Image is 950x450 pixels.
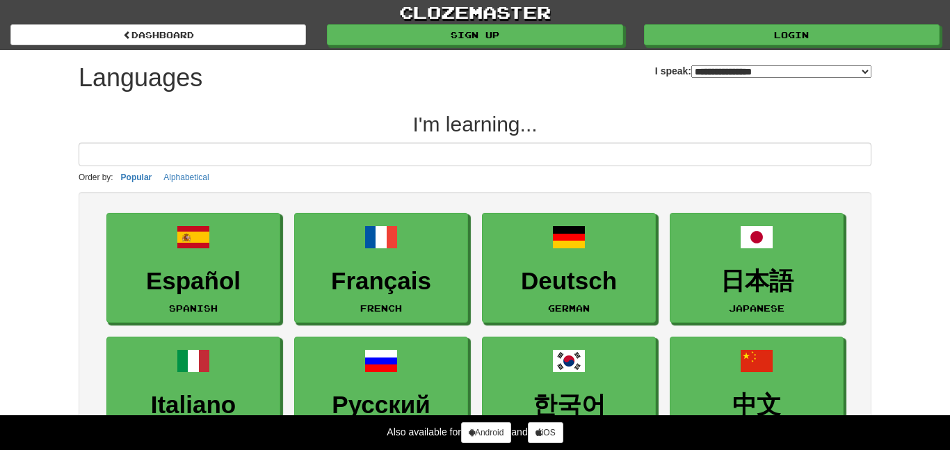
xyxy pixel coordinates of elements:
h1: Languages [79,64,202,92]
a: EspañolSpanish [106,213,280,323]
a: Sign up [327,24,622,45]
a: 한국어Korean [482,337,656,447]
small: German [548,303,590,313]
h3: Italiano [114,392,273,419]
h3: 한국어 [490,392,648,419]
label: I speak: [655,64,871,78]
small: French [360,303,402,313]
button: Alphabetical [159,170,213,185]
small: Japanese [729,303,784,313]
a: 日本語Japanese [670,213,844,323]
a: Login [644,24,940,45]
a: РусскийRussian [294,337,468,447]
h2: I'm learning... [79,113,871,136]
a: dashboard [10,24,306,45]
select: I speak: [691,65,871,78]
h3: Français [302,268,460,295]
h3: Deutsch [490,268,648,295]
a: Android [461,422,511,443]
h3: 日本語 [677,268,836,295]
a: FrançaisFrench [294,213,468,323]
h3: 中文 [677,392,836,419]
a: DeutschGerman [482,213,656,323]
h3: Español [114,268,273,295]
a: ItalianoItalian [106,337,280,447]
a: iOS [528,422,563,443]
small: Order by: [79,172,113,182]
button: Popular [117,170,156,185]
small: Spanish [169,303,218,313]
a: 中文Mandarin Chinese [670,337,844,447]
h3: Русский [302,392,460,419]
